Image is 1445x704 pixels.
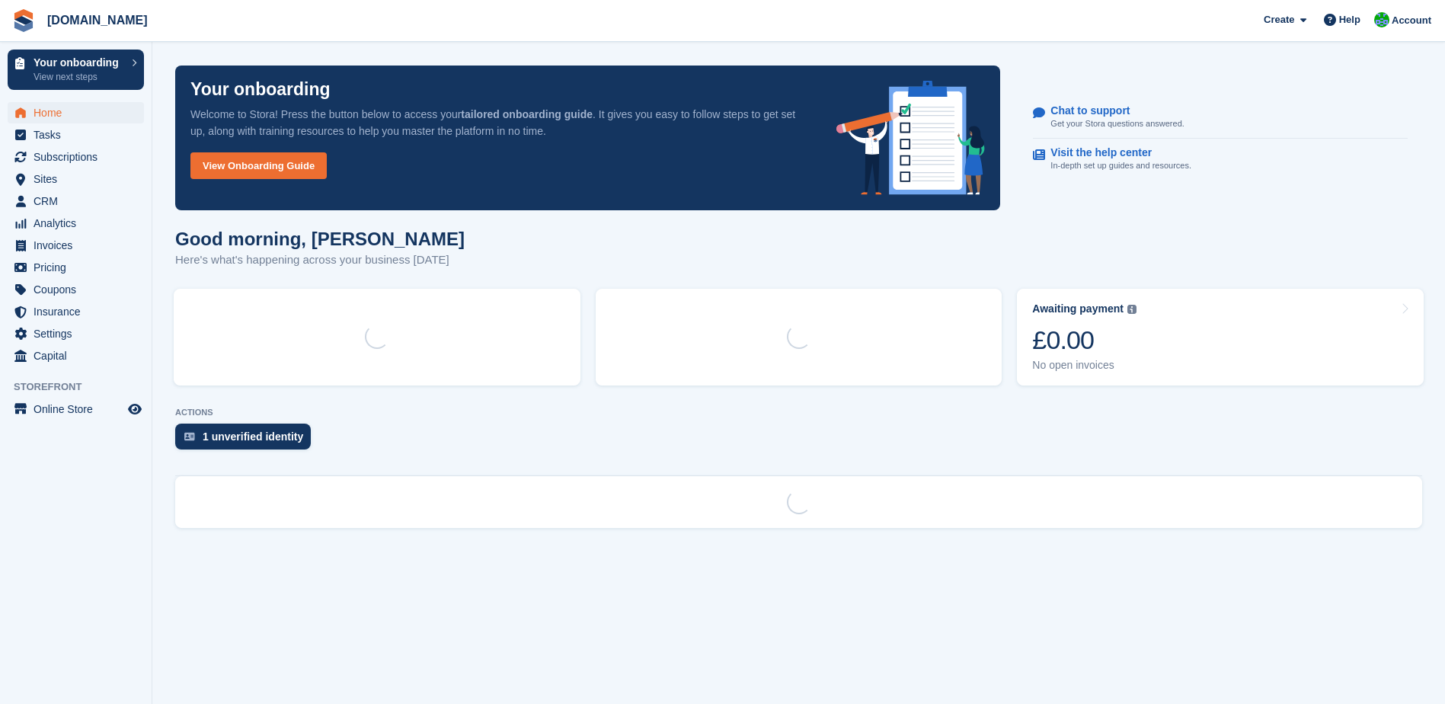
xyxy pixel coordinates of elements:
a: menu [8,235,144,256]
p: ACTIONS [175,408,1422,418]
div: 1 unverified identity [203,430,303,443]
span: Insurance [34,301,125,322]
a: menu [8,124,144,146]
span: Analytics [34,213,125,234]
a: menu [8,168,144,190]
span: Sites [34,168,125,190]
a: menu [8,146,144,168]
span: Online Store [34,398,125,420]
p: Your onboarding [34,57,124,68]
a: menu [8,323,144,344]
a: Awaiting payment £0.00 No open invoices [1017,289,1424,386]
div: £0.00 [1032,325,1136,356]
img: stora-icon-8386f47178a22dfd0bd8f6a31ec36ba5ce8667c1dd55bd0f319d3a0aa187defe.svg [12,9,35,32]
a: View Onboarding Guide [190,152,327,179]
span: Settings [34,323,125,344]
span: Help [1339,12,1360,27]
p: Get your Stora questions answered. [1050,117,1184,130]
a: menu [8,301,144,322]
p: Here's what's happening across your business [DATE] [175,251,465,269]
a: Your onboarding View next steps [8,50,144,90]
span: Coupons [34,279,125,300]
a: menu [8,190,144,212]
p: Your onboarding [190,81,331,98]
img: Mark Bignell [1374,12,1389,27]
a: menu [8,213,144,234]
span: Tasks [34,124,125,146]
img: icon-info-grey-7440780725fd019a000dd9b08b2336e03edf1995a4989e88bcd33f0948082b44.svg [1127,305,1136,314]
p: Chat to support [1050,104,1172,117]
span: Pricing [34,257,125,278]
p: In-depth set up guides and resources. [1050,159,1191,172]
a: [DOMAIN_NAME] [41,8,154,33]
img: onboarding-info-6c161a55d2c0e0a8cae90662b2fe09162a5109e8cc188191df67fb4f79e88e88.svg [836,81,986,195]
span: CRM [34,190,125,212]
span: Create [1264,12,1294,27]
span: Account [1392,13,1431,28]
span: Home [34,102,125,123]
a: menu [8,279,144,300]
a: Preview store [126,400,144,418]
p: Visit the help center [1050,146,1179,159]
a: menu [8,345,144,366]
span: Capital [34,345,125,366]
a: menu [8,398,144,420]
img: verify_identity-adf6edd0f0f0b5bbfe63781bf79b02c33cf7c696d77639b501bdc392416b5a36.svg [184,432,195,441]
span: Subscriptions [34,146,125,168]
div: Awaiting payment [1032,302,1124,315]
a: menu [8,257,144,278]
span: Invoices [34,235,125,256]
a: menu [8,102,144,123]
p: View next steps [34,70,124,84]
h1: Good morning, [PERSON_NAME] [175,229,465,249]
a: Chat to support Get your Stora questions answered. [1033,97,1408,139]
span: Storefront [14,379,152,395]
p: Welcome to Stora! Press the button below to access your . It gives you easy to follow steps to ge... [190,106,812,139]
a: 1 unverified identity [175,424,318,457]
div: No open invoices [1032,359,1136,372]
strong: tailored onboarding guide [461,108,593,120]
a: Visit the help center In-depth set up guides and resources. [1033,139,1408,180]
